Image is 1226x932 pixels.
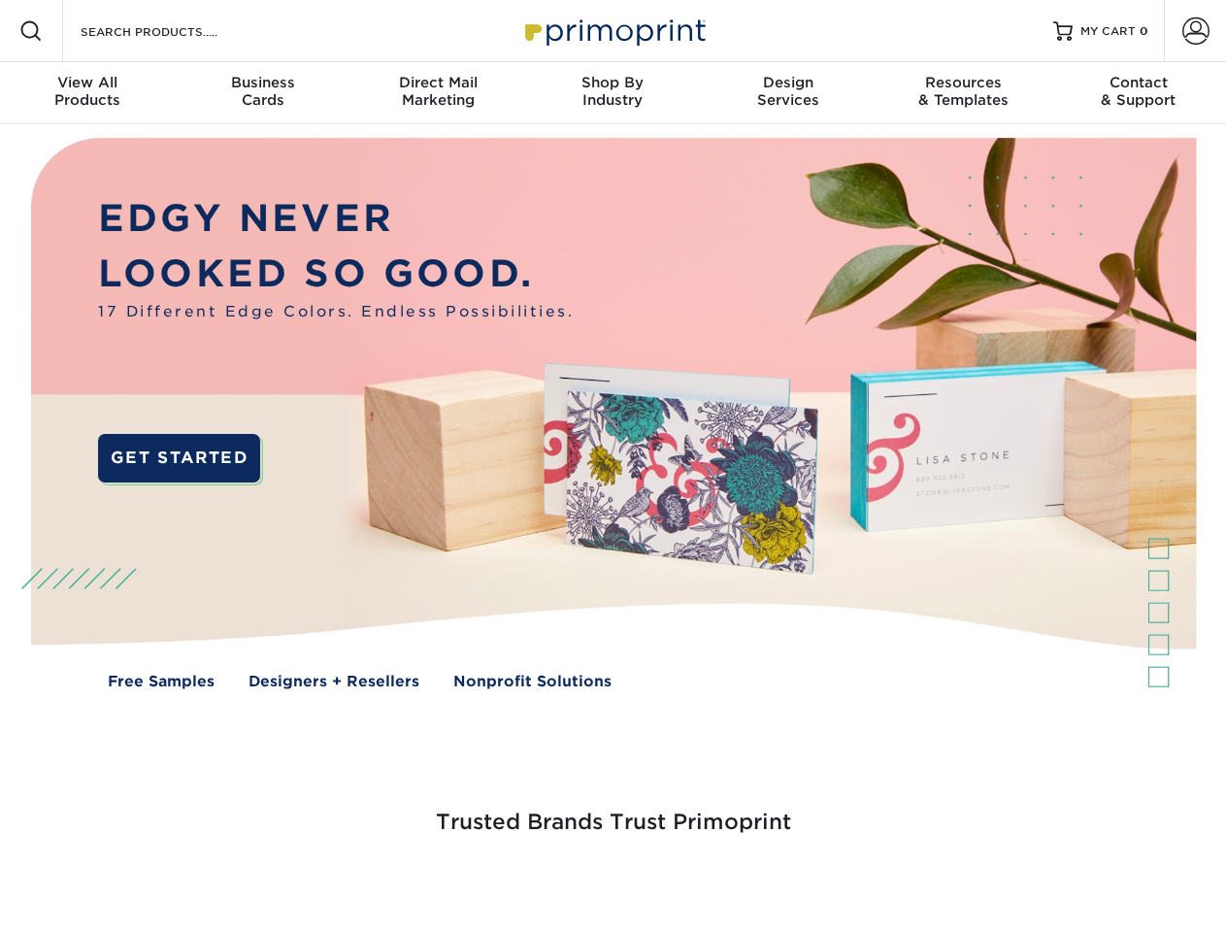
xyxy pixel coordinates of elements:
div: & Templates [876,74,1050,109]
img: Goodwill [1048,885,1049,886]
a: Free Samples [108,671,215,693]
span: Shop By [525,74,700,91]
a: BusinessCards [175,62,349,124]
a: Shop ByIndustry [525,62,700,124]
a: Designers + Resellers [249,671,419,693]
input: SEARCH PRODUCTS..... [79,19,268,43]
span: Direct Mail [350,74,525,91]
div: Marketing [350,74,525,109]
p: LOOKED SO GOOD. [98,247,574,302]
span: Business [175,74,349,91]
div: Services [701,74,876,109]
div: & Support [1051,74,1226,109]
a: Contact& Support [1051,62,1226,124]
p: EDGY NEVER [98,191,574,247]
span: Contact [1051,74,1226,91]
img: Mini [679,885,680,886]
img: Amazon [864,885,865,886]
span: MY CART [1080,23,1136,40]
a: Nonprofit Solutions [453,671,612,693]
h3: Trusted Brands Trust Primoprint [46,763,1181,858]
img: Primoprint [516,10,711,51]
a: Direct MailMarketing [350,62,525,124]
span: Design [701,74,876,91]
a: DesignServices [701,62,876,124]
a: GET STARTED [98,434,260,483]
span: Resources [876,74,1050,91]
img: Google [495,885,496,886]
span: 17 Different Edge Colors. Endless Possibilities. [98,301,574,323]
div: Cards [175,74,349,109]
a: Resources& Templates [876,62,1050,124]
div: Industry [525,74,700,109]
img: Freeform [291,885,292,886]
span: 0 [1140,24,1148,38]
img: Smoothie King [141,885,142,886]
